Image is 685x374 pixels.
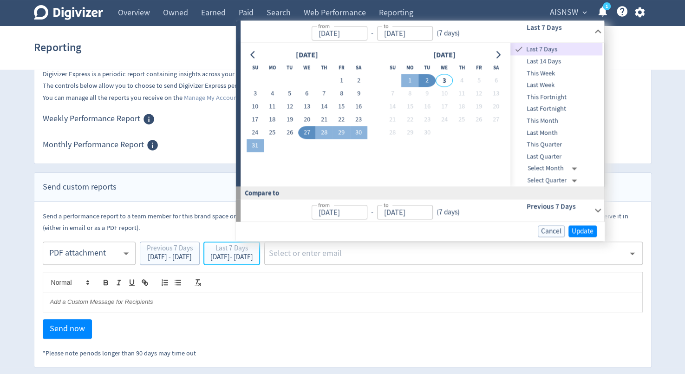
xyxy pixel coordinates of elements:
button: 17 [247,113,264,126]
a: Manage My Account [184,93,240,102]
th: Friday [333,61,350,74]
button: 19 [470,100,487,113]
button: 11 [264,100,281,113]
button: 9 [418,87,436,100]
button: 17 [436,100,453,113]
th: Monday [264,61,281,74]
button: 25 [453,113,470,126]
div: This Fortnight [510,91,602,103]
div: - [367,28,377,39]
button: 29 [401,126,418,139]
th: Friday [470,61,487,74]
input: Select or enter email [268,246,625,260]
button: 5 [281,87,298,100]
th: Wednesday [436,61,453,74]
span: Weekly Performance Report [43,113,140,125]
button: 12 [470,87,487,100]
button: 21 [315,113,333,126]
button: 25 [264,126,281,139]
button: 28 [315,126,333,139]
span: Last 14 Days [510,56,602,66]
button: 6 [298,87,315,100]
span: Last Quarter [510,151,602,162]
span: AISNSW [550,5,578,20]
th: Saturday [488,61,505,74]
button: 5 [470,74,487,87]
button: 6 [488,74,505,87]
button: 1 [333,74,350,87]
button: 11 [453,87,470,100]
button: Go to previous month [247,48,260,61]
th: Tuesday [281,61,298,74]
button: 4 [453,74,470,87]
button: 10 [247,100,264,113]
button: 27 [298,126,315,139]
span: expand_more [581,8,589,17]
button: 12 [281,100,298,113]
div: Last Month [510,127,602,139]
button: Open [625,246,639,261]
label: from [318,22,330,30]
button: 26 [281,126,298,139]
button: 14 [315,100,333,113]
button: 16 [418,100,436,113]
button: 18 [264,113,281,126]
button: 8 [333,87,350,100]
nav: presets [510,43,602,186]
button: 4 [264,87,281,100]
button: Update [568,225,597,237]
button: 10 [436,87,453,100]
div: [DATE] - [DATE] [210,254,253,261]
button: 23 [350,113,367,126]
button: 13 [298,100,315,113]
span: This Week [510,68,602,79]
a: 1 [603,2,611,10]
button: 23 [418,113,436,126]
button: 2 [350,74,367,87]
svg: Members of this Brand Space can receive Weekly Performance Report via email when enabled [143,113,155,125]
button: Cancel [538,225,565,237]
button: 15 [333,100,350,113]
button: 31 [247,139,264,152]
button: 30 [418,126,436,139]
small: The controls below allow you to choose to send Digivizer Express performance reports to the users... [43,81,500,90]
label: from [318,201,330,209]
button: 16 [350,100,367,113]
button: Send now [43,319,92,339]
small: Send a performance report to a team member for this brand space or any other email, by selecting ... [43,212,628,232]
div: PDF attachment [49,243,121,264]
span: Last 7 Days [524,44,602,54]
button: 22 [333,113,350,126]
span: Send now [50,325,85,333]
button: 3 [247,87,264,100]
div: ( 7 days ) [433,28,463,39]
svg: Members of this Brand Space can receive Monthly Performance Report via email when enabled [146,139,159,151]
button: Last 7 Days[DATE]- [DATE] [203,242,260,265]
button: 1 [401,74,418,87]
label: to [384,201,389,209]
span: Last Month [510,128,602,138]
div: Last 14 Days [510,55,602,67]
text: 1 [605,3,607,10]
div: Last 7 Days [210,245,253,254]
button: 24 [247,126,264,139]
div: Send custom reports [34,173,651,202]
button: 7 [384,87,401,100]
th: Saturday [350,61,367,74]
h1: Reporting [34,33,81,62]
span: Monthly Performance Report [43,139,144,151]
div: Previous 7 Days [147,245,193,254]
button: 24 [436,113,453,126]
small: You can manage all the reports you receive on the page [43,93,254,102]
th: Sunday [384,61,401,74]
div: Compare to [236,187,604,199]
span: Last Fortnight [510,104,602,114]
th: Monday [401,61,418,74]
th: Thursday [453,61,470,74]
button: 18 [453,100,470,113]
button: 7 [315,87,333,100]
small: Digivizer Express is a periodic report containing insights across your owned, earned, paid and we... [43,70,339,79]
button: AISNSW [547,5,589,20]
span: This Fortnight [510,92,602,102]
div: Last 7 Days [510,43,602,55]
